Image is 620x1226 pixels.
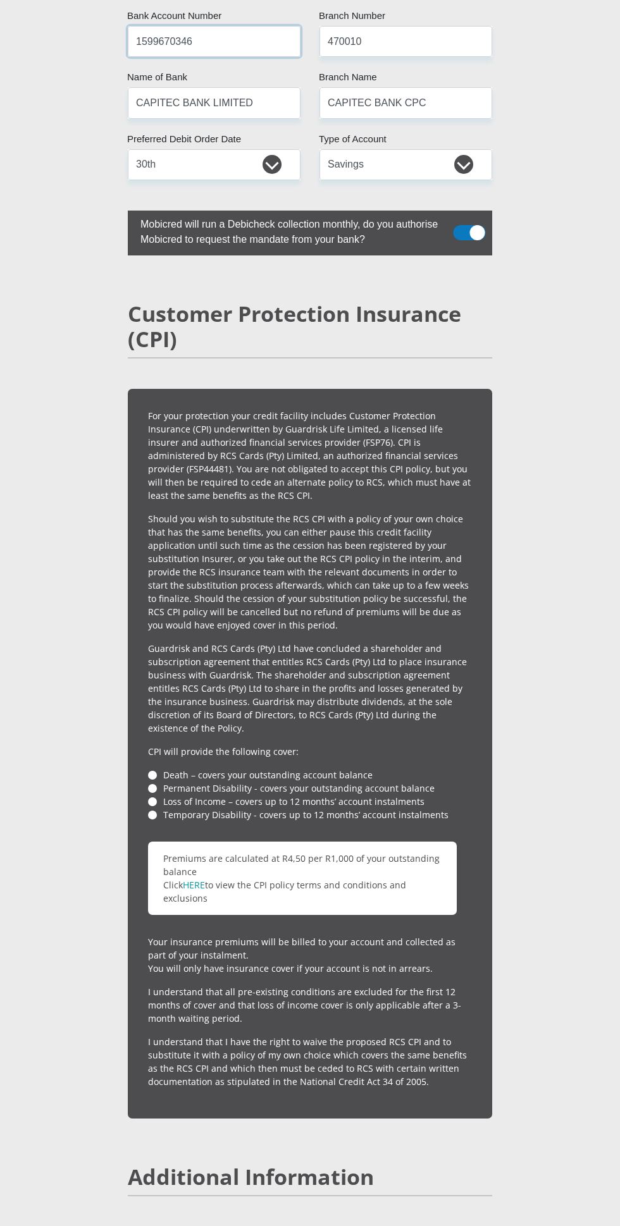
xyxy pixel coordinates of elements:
[148,782,472,795] li: Permanent Disability - covers your outstanding account balance
[148,935,472,975] p: Your insurance premiums will be billed to your account and collected as part of your instalment. ...
[148,745,472,758] p: CPI will provide the following cover:
[128,301,492,353] h2: Customer Protection Insurance (CPI)
[128,26,301,57] input: Bank Account Number
[148,642,472,735] p: Guardrisk and RCS Cards (Pty) Ltd have concluded a shareholder and subscription agreement that en...
[148,808,472,821] li: Temporary Disability - covers up to 12 months’ account instalments
[183,879,205,891] a: HERE
[128,1164,492,1190] h2: Additional Information
[148,795,472,808] li: Loss of Income – covers up to 12 months’ account instalments
[128,87,301,118] input: Name of Bank
[148,512,472,632] p: Should you wish to substitute the RCS CPI with a policy of your own choice that has the same bene...
[319,87,492,118] input: Branch Name
[148,985,472,1025] p: I understand that all pre-existing conditions are excluded for the first 12 months of cover and t...
[148,842,457,915] p: Premiums are calculated at R4,50 per R1,000 of your outstanding balance Click to view the CPI pol...
[128,211,456,250] label: Mobicred will run a Debicheck collection monthly, do you authorise Mobicred to request the mandat...
[319,26,492,57] input: Branch Number
[148,409,472,502] p: For your protection your credit facility includes Customer Protection Insurance (CPI) underwritte...
[148,1035,472,1088] p: I understand that I have the right to waive the proposed RCS CPI and to substitute it with a poli...
[148,768,472,782] li: Death – covers your outstanding account balance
